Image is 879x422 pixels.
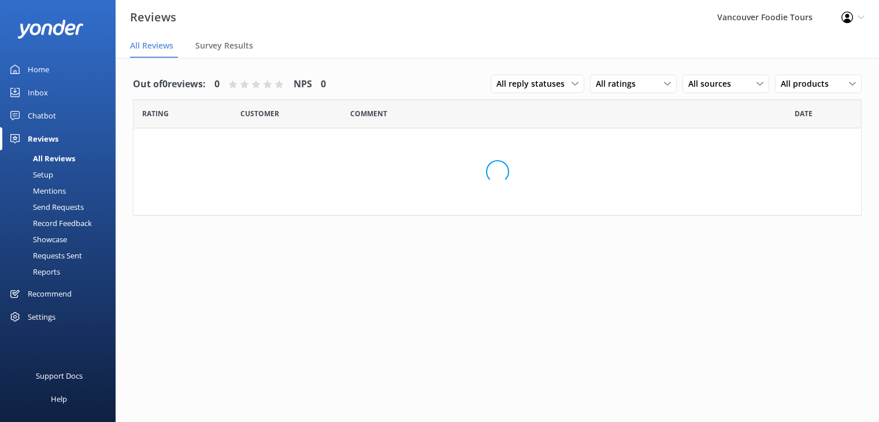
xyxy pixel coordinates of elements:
[7,231,67,247] div: Showcase
[7,247,82,264] div: Requests Sent
[7,199,116,215] a: Send Requests
[7,166,116,183] a: Setup
[795,108,813,119] span: Date
[294,77,312,92] h4: NPS
[28,127,58,150] div: Reviews
[7,215,92,231] div: Record Feedback
[28,81,48,104] div: Inbox
[688,77,738,90] span: All sources
[130,8,176,27] h3: Reviews
[7,183,116,199] a: Mentions
[195,40,253,51] span: Survey Results
[596,77,643,90] span: All ratings
[142,108,169,119] span: Date
[7,231,116,247] a: Showcase
[17,20,84,39] img: yonder-white-logo.png
[7,215,116,231] a: Record Feedback
[321,77,326,92] h4: 0
[28,58,49,81] div: Home
[7,150,116,166] a: All Reviews
[350,108,387,119] span: Question
[781,77,836,90] span: All products
[28,305,55,328] div: Settings
[496,77,572,90] span: All reply statuses
[7,264,116,280] a: Reports
[214,77,220,92] h4: 0
[7,150,75,166] div: All Reviews
[7,247,116,264] a: Requests Sent
[51,387,67,410] div: Help
[130,40,173,51] span: All Reviews
[240,108,279,119] span: Date
[28,104,56,127] div: Chatbot
[7,166,53,183] div: Setup
[28,282,72,305] div: Recommend
[7,264,60,280] div: Reports
[133,77,206,92] h4: Out of 0 reviews:
[7,199,84,215] div: Send Requests
[7,183,66,199] div: Mentions
[36,364,83,387] div: Support Docs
